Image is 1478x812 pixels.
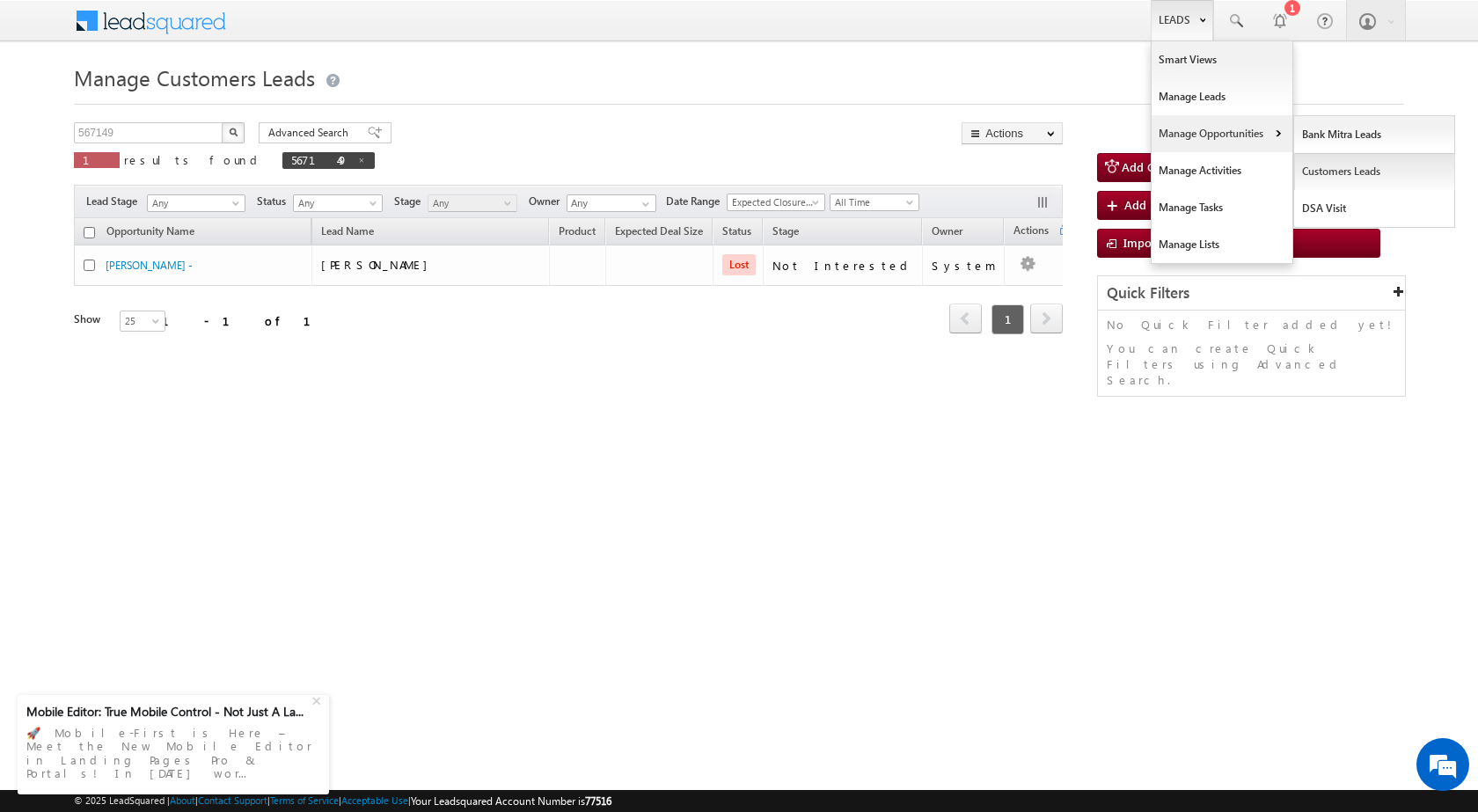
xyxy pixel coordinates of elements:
a: 25 [120,311,165,332]
span: Product [559,224,596,238]
div: Mobile Editor: True Mobile Control - Not Just A La... [26,704,310,720]
a: DSA Visit [1294,190,1455,227]
span: Actions [1005,221,1057,244]
span: Your Leadsquared Account Number is [411,794,611,808]
a: Any [293,194,383,212]
span: Lost [722,254,756,275]
span: Any [428,195,512,211]
button: Actions [962,122,1063,144]
span: Owner [932,224,962,238]
textarea: Type your message and hit 'Enter' [23,163,321,527]
span: [PERSON_NAME] [321,257,436,272]
span: Add Customers Leads [1122,159,1238,174]
a: Show All Items [633,195,655,213]
a: Expected Deal Size [606,222,712,245]
span: Stage [772,224,799,238]
div: Chat with us now [91,92,296,115]
span: prev [949,304,982,333]
span: Import Customers Leads [1123,235,1255,250]
em: Start Chat [239,542,319,566]
span: Add New Lead [1124,197,1202,212]
div: 🚀 Mobile-First is Here – Meet the New Mobile Editor in Landing Pages Pro & Portals! In [DATE] wor... [26,721,320,786]
a: About [170,794,195,806]
a: Status [713,222,760,245]
span: Any [294,195,377,211]
a: Customers Leads [1294,153,1455,190]
a: Manage Lists [1152,226,1292,263]
span: Lead Stage [86,194,144,209]
span: © 2025 LeadSquared | | | | | [74,793,611,809]
span: 1 [991,304,1024,334]
a: Any [428,194,517,212]
div: Minimize live chat window [289,9,331,51]
p: No Quick Filter added yet! [1107,317,1396,333]
span: All Time [830,194,914,210]
a: Opportunity Name [98,222,203,245]
a: Expected Closure Date [727,194,825,211]
input: Type to Search [567,194,656,212]
p: You can create Quick Filters using Advanced Search. [1107,340,1396,388]
div: Not Interested [772,258,914,274]
a: Stage [764,222,808,245]
a: Bank Mitra Leads [1294,116,1455,153]
a: Contact Support [198,794,267,806]
span: Manage Customers Leads [74,63,315,91]
a: Manage Leads [1152,78,1292,115]
span: results found [124,152,264,167]
a: Acceptable Use [341,794,408,806]
span: Any [148,195,239,211]
span: 567149 [291,152,348,167]
span: Advanced Search [268,125,354,141]
a: Terms of Service [270,794,339,806]
a: [PERSON_NAME] - [106,259,193,272]
div: System [932,258,996,274]
a: All Time [830,194,919,211]
span: Status [257,194,293,209]
div: + [308,689,329,710]
span: Date Range [666,194,727,209]
a: Manage Activities [1152,152,1292,189]
span: Expected Closure Date [728,194,819,210]
span: 1 [83,152,111,167]
span: 77516 [585,794,611,808]
div: Quick Filters [1098,276,1405,311]
a: prev [949,305,982,333]
img: Search [229,128,238,136]
span: Opportunity Name [106,224,194,238]
a: next [1030,305,1063,333]
img: d_60004797649_company_0_60004797649 [30,92,74,115]
span: next [1030,304,1063,333]
a: Any [147,194,245,212]
a: Smart Views [1152,41,1292,78]
input: Check all records [84,227,95,238]
div: 1 - 1 of 1 [162,311,332,331]
span: Lead Name [312,222,383,245]
a: Manage Opportunities [1152,115,1292,152]
a: Manage Tasks [1152,189,1292,226]
span: 25 [121,313,167,329]
span: Stage [394,194,428,209]
span: Expected Deal Size [615,224,703,238]
div: Show [74,311,106,327]
span: Owner [529,194,567,209]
